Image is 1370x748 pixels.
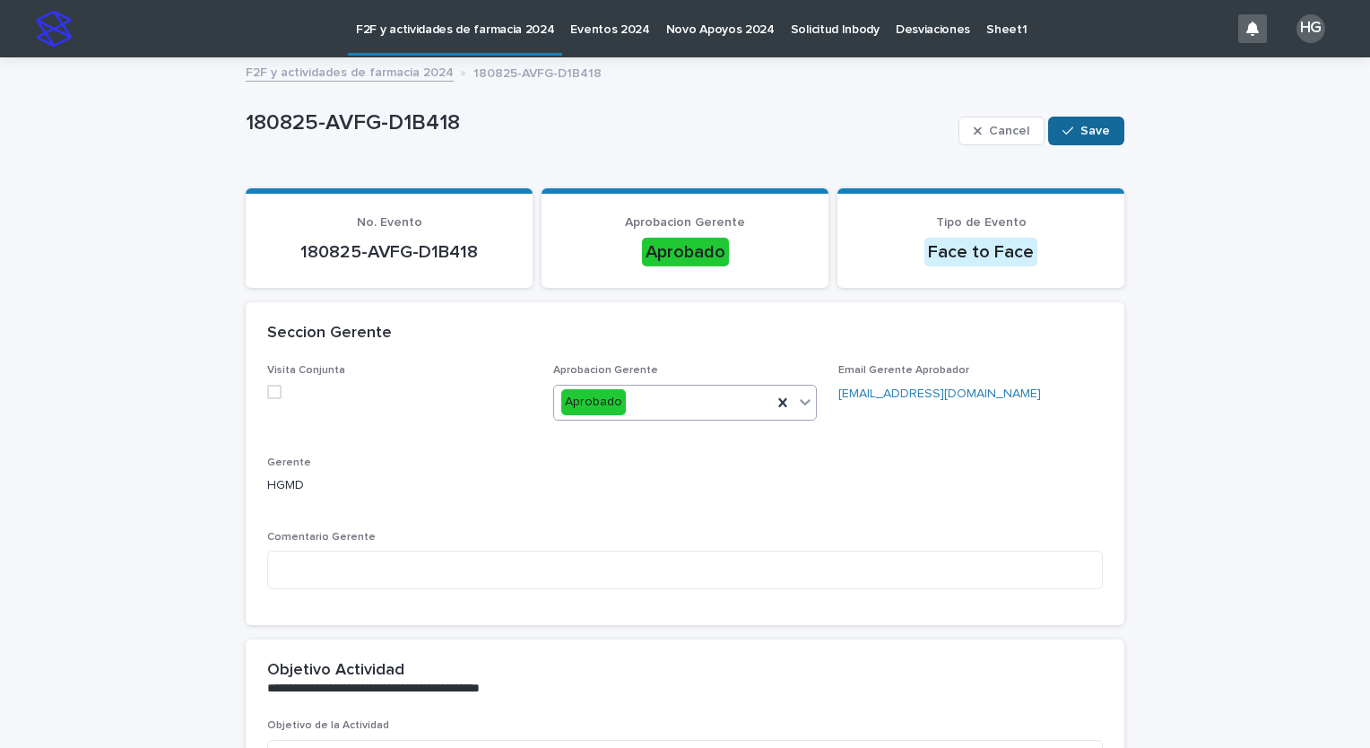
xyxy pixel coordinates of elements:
span: Objetivo de la Actividad [267,720,389,731]
h2: Objetivo Actividad [267,661,404,681]
span: No. Evento [357,216,422,229]
p: 180825-AVFG-D1B418 [246,110,951,136]
div: Aprobado [642,238,729,266]
span: Aprobacion Gerente [625,216,745,229]
div: Face to Face [924,238,1037,266]
a: F2F y actividades de farmacia 2024 [246,61,454,82]
p: HGMD [267,476,532,495]
div: Aprobado [561,389,626,415]
p: 180825-AVFG-D1B418 [473,62,602,82]
span: Gerente [267,457,311,468]
span: Save [1080,125,1110,137]
span: Visita Conjunta [267,365,345,376]
h2: Seccion Gerente [267,324,392,344]
p: 180825-AVFG-D1B418 [267,241,511,263]
a: [EMAIL_ADDRESS][DOMAIN_NAME] [838,387,1041,400]
div: HG [1296,14,1325,43]
span: Tipo de Evento [936,216,1027,229]
button: Save [1048,117,1124,145]
span: Cancel [989,125,1029,137]
img: stacker-logo-s-only.png [36,11,72,47]
span: Comentario Gerente [267,532,376,543]
button: Cancel [958,117,1045,145]
span: Aprobacion Gerente [553,365,658,376]
span: Email Gerente Aprobador [838,365,969,376]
